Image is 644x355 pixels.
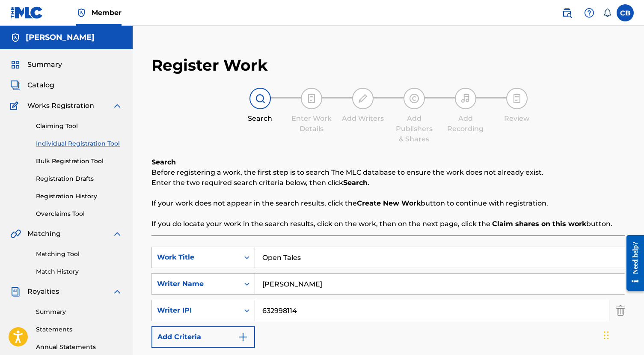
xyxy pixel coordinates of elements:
div: Add Writers [341,113,384,124]
img: Matching [10,229,21,239]
img: 9d2ae6d4665cec9f34b9.svg [238,332,248,342]
a: Statements [36,325,122,334]
div: Notifications [603,9,611,17]
img: Top Rightsholder [76,8,86,18]
a: Overclaims Tool [36,209,122,218]
img: step indicator icon for Add Publishers & Shares [409,93,419,104]
strong: Create New Work [357,199,421,207]
img: search [562,8,572,18]
a: Match History [36,267,122,276]
a: SummarySummary [10,60,62,70]
div: Enter Work Details [290,113,333,134]
a: Matching Tool [36,250,122,259]
div: Search [239,113,282,124]
img: MLC Logo [10,6,43,19]
p: Enter the two required search criteria below, then click [151,178,625,188]
img: Catalog [10,80,21,90]
img: Delete Criterion [616,300,625,321]
a: Individual Registration Tool [36,139,122,148]
img: Works Registration [10,101,21,111]
img: step indicator icon for Review [512,93,522,104]
h2: Register Work [151,56,268,75]
img: Royalties [10,286,21,297]
iframe: Resource Center [620,229,644,298]
span: Royalties [27,286,59,297]
img: step indicator icon for Add Writers [358,93,368,104]
img: step indicator icon for Search [255,93,265,104]
strong: Claim shares on this work [492,220,586,228]
img: expand [112,286,122,297]
span: Catalog [27,80,54,90]
div: Work Title [157,252,234,263]
span: Works Registration [27,101,94,111]
a: Bulk Registration Tool [36,157,122,166]
img: step indicator icon for Enter Work Details [306,93,317,104]
a: Annual Statements [36,343,122,352]
img: Accounts [10,33,21,43]
p: If you do locate your work in the search results, click on the work, then on the next page, click... [151,219,625,229]
img: Summary [10,60,21,70]
p: If your work does not appear in the search results, click the button to continue with registration. [151,198,625,209]
div: Writer Name [157,279,234,289]
h5: Chris Bartels [26,33,95,42]
button: Add Criteria [151,326,255,348]
span: Summary [27,60,62,70]
a: CatalogCatalog [10,80,54,90]
div: User Menu [617,4,634,21]
div: Drag [604,322,609,348]
div: Add Publishers & Shares [393,113,436,144]
img: help [584,8,594,18]
a: Public Search [558,4,576,21]
p: Before registering a work, the first step is to search The MLC database to ensure the work does n... [151,167,625,178]
div: Add Recording [444,113,487,134]
span: Matching [27,229,61,239]
img: step indicator icon for Add Recording [460,93,471,104]
b: Search [151,158,176,166]
img: expand [112,229,122,239]
span: Member [92,8,122,18]
iframe: Chat Widget [601,314,644,355]
div: Review [496,113,538,124]
img: expand [112,101,122,111]
a: Summary [36,307,122,316]
div: Writer IPI [157,305,234,316]
a: Registration History [36,192,122,201]
strong: Search. [343,179,369,187]
div: Help [581,4,598,21]
a: Registration Drafts [36,174,122,183]
a: Claiming Tool [36,122,122,131]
